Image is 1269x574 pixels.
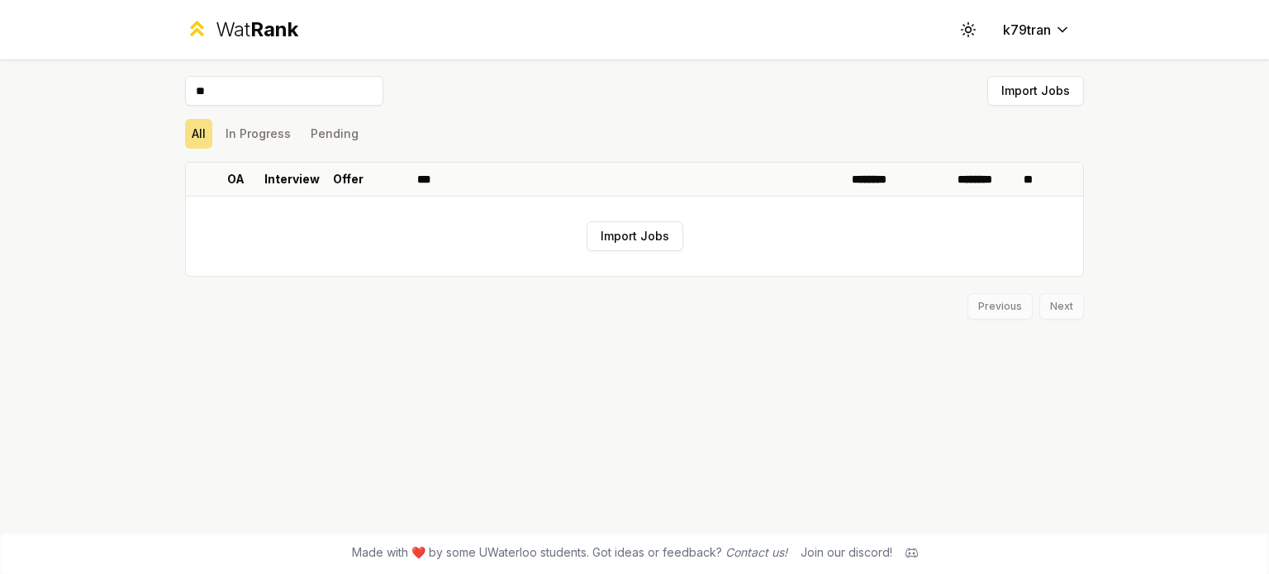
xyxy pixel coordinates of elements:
[333,171,364,187] p: Offer
[264,171,320,187] p: Interview
[352,544,787,561] span: Made with ❤️ by some UWaterloo students. Got ideas or feedback?
[801,544,892,561] div: Join our discord!
[304,119,365,149] button: Pending
[227,171,245,187] p: OA
[987,76,1084,106] button: Import Jobs
[1003,20,1051,40] span: k79tran
[990,15,1084,45] button: k79tran
[185,119,212,149] button: All
[219,119,297,149] button: In Progress
[185,17,298,43] a: WatRank
[587,221,683,251] button: Import Jobs
[216,17,298,43] div: Wat
[250,17,298,41] span: Rank
[725,545,787,559] a: Contact us!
